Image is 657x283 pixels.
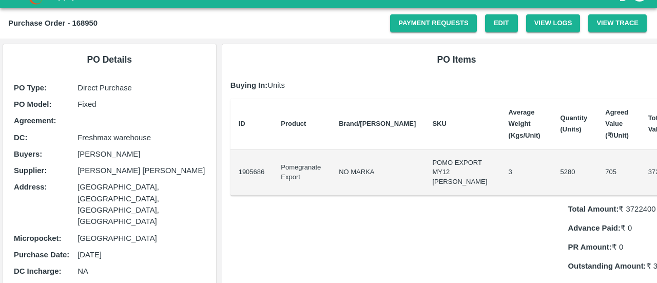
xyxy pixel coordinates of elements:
[11,52,208,67] h6: PO Details
[230,81,268,89] b: Buying In:
[78,99,205,110] p: Fixed
[597,150,640,196] td: 705
[485,14,518,32] a: Edit
[500,150,552,196] td: 3
[552,150,597,196] td: 5280
[568,262,646,270] b: Outstanding Amount:
[78,266,205,277] p: NA
[14,150,42,158] b: Buyers :
[14,134,27,142] b: DC :
[78,181,205,227] p: [GEOGRAPHIC_DATA], [GEOGRAPHIC_DATA], [GEOGRAPHIC_DATA], [GEOGRAPHIC_DATA]
[605,108,629,139] b: Agreed Value (₹/Unit)
[78,249,205,260] p: [DATE]
[78,148,205,160] p: [PERSON_NAME]
[432,120,446,127] b: SKU
[78,233,205,244] p: [GEOGRAPHIC_DATA]
[339,120,416,127] b: Brand/[PERSON_NAME]
[14,267,61,275] b: DC Incharge :
[390,14,477,32] a: Payment Requests
[78,82,205,93] p: Direct Purchase
[14,166,47,175] b: Supplier :
[281,120,306,127] b: Product
[230,150,273,196] td: 1905686
[273,150,331,196] td: Pomegranate Export
[424,150,500,196] td: POMO EXPORT MY12 [PERSON_NAME]
[509,108,540,139] b: Average Weight (Kgs/Unit)
[14,84,47,92] b: PO Type :
[14,183,47,191] b: Address :
[14,100,51,108] b: PO Model :
[78,165,205,176] p: [PERSON_NAME] [PERSON_NAME]
[78,132,205,143] p: Freshmax warehouse
[526,14,581,32] button: View Logs
[561,114,588,133] b: Quantity (Units)
[568,205,619,213] b: Total Amount:
[568,224,621,232] b: Advance Paid:
[239,120,245,127] b: ID
[14,234,61,242] b: Micropocket :
[331,150,424,196] td: NO MARKA
[14,117,56,125] b: Agreement:
[14,251,69,259] b: Purchase Date :
[8,19,98,27] b: Purchase Order - 168950
[568,243,612,251] b: PR Amount:
[588,14,647,32] button: View Trace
